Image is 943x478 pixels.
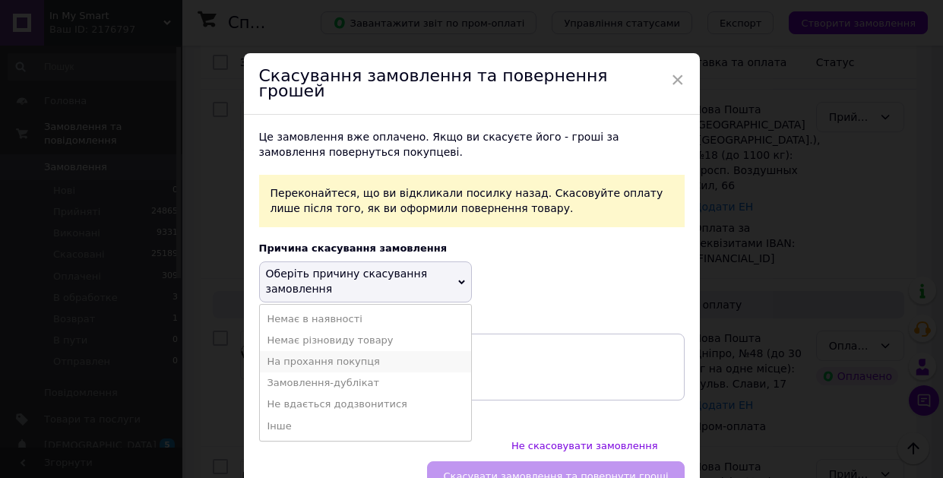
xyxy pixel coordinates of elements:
li: На прохання покупця [260,351,471,372]
li: Не вдається додзвонитися [260,394,471,415]
span: Оберіть причину скасування замовлення [266,267,428,295]
span: × [671,67,685,93]
div: Причина скасування замовлення [259,242,685,254]
li: Немає в наявності [260,309,471,330]
span: Не скасовувати замовлення [511,440,658,451]
li: Інше [260,416,471,437]
button: Не скасовувати замовлення [495,431,674,461]
div: Переконайтеся, що ви відкликали посилку назад. Скасовуйте оплату лише після того, як ви оформили ... [259,175,685,227]
li: Замовлення-дублікат [260,372,471,394]
div: Залишилось символів: 255 [259,406,685,416]
div: Скасування замовлення та повернення грошей [244,53,700,115]
div: Це замовлення вже оплачено. Якщо ви скасуєте його - гроші за замовлення повернуться покупцеві. [259,130,685,160]
li: Немає різновиду товару [260,330,471,351]
div: Додатковий коментар [259,315,685,326]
